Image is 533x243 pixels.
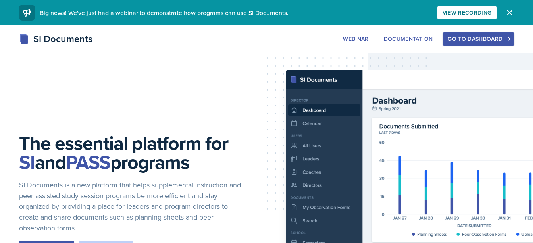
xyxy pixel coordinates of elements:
[448,36,509,42] div: Go to Dashboard
[19,32,92,46] div: SI Documents
[384,36,433,42] div: Documentation
[443,10,492,16] div: View Recording
[40,8,289,17] span: Big news! We've just had a webinar to demonstrate how programs can use SI Documents.
[338,32,373,46] button: Webinar
[437,6,497,19] button: View Recording
[443,32,514,46] button: Go to Dashboard
[343,36,368,42] div: Webinar
[379,32,438,46] button: Documentation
